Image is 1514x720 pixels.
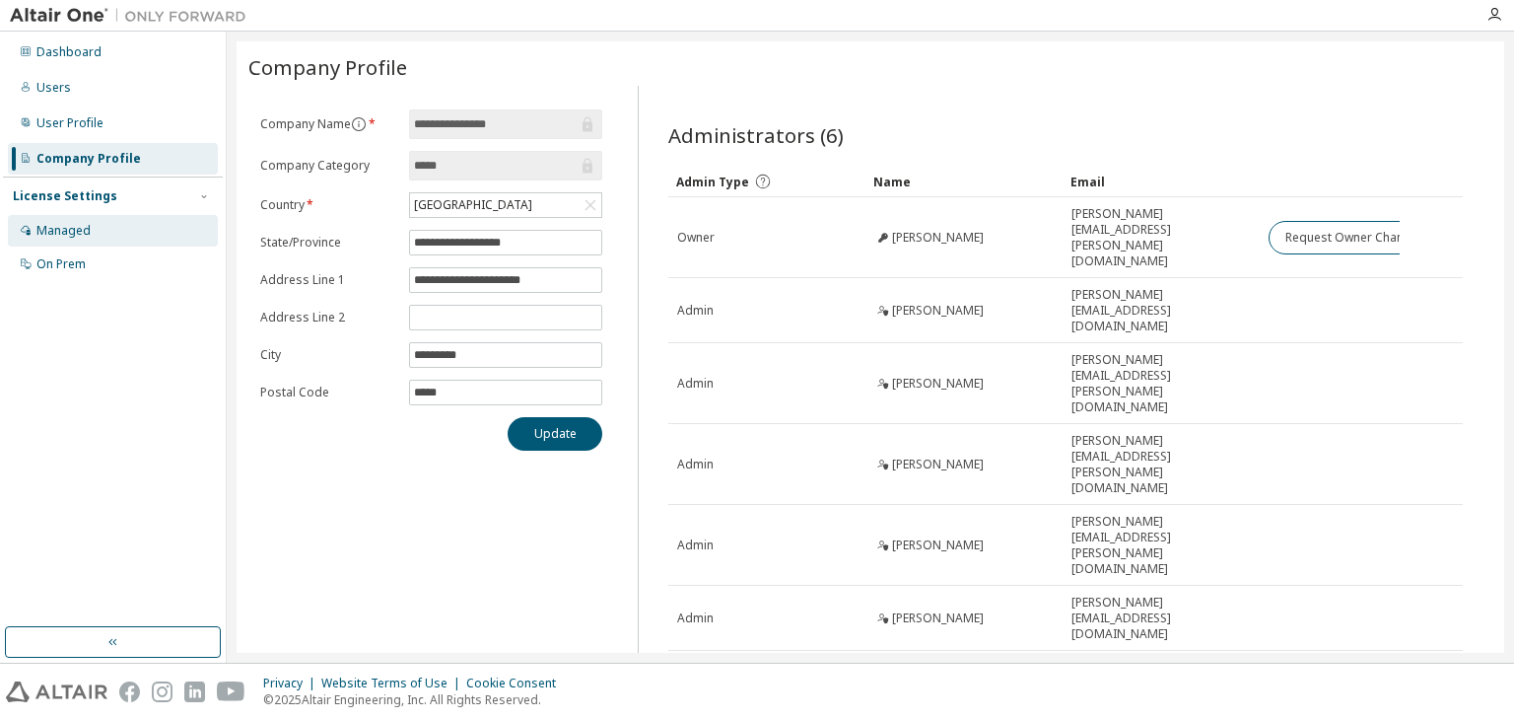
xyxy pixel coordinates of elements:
[677,611,714,626] span: Admin
[508,417,602,451] button: Update
[260,272,397,288] label: Address Line 1
[892,538,984,553] span: [PERSON_NAME]
[260,310,397,325] label: Address Line 2
[248,53,407,81] span: Company Profile
[411,194,535,216] div: [GEOGRAPHIC_DATA]
[13,188,117,204] div: License Settings
[6,682,107,702] img: altair_logo.svg
[1071,595,1251,642] span: [PERSON_NAME][EMAIL_ADDRESS][DOMAIN_NAME]
[677,457,714,472] span: Admin
[152,682,172,702] img: instagram.svg
[892,457,984,472] span: [PERSON_NAME]
[260,158,397,174] label: Company Category
[873,166,1055,197] div: Name
[1071,206,1251,269] span: [PERSON_NAME][EMAIL_ADDRESS][PERSON_NAME][DOMAIN_NAME]
[892,230,984,246] span: [PERSON_NAME]
[677,230,715,246] span: Owner
[36,44,102,60] div: Dashboard
[119,682,140,702] img: facebook.svg
[184,682,205,702] img: linkedin.svg
[351,116,367,132] button: information
[36,80,71,96] div: Users
[677,538,714,553] span: Admin
[1269,221,1435,254] button: Request Owner Change
[892,303,984,319] span: [PERSON_NAME]
[677,376,714,392] span: Admin
[892,376,984,392] span: [PERSON_NAME]
[260,235,397,251] label: State/Province
[10,6,256,26] img: Altair One
[466,676,568,691] div: Cookie Consent
[217,682,245,702] img: youtube.svg
[410,193,601,217] div: [GEOGRAPHIC_DATA]
[892,611,984,626] span: [PERSON_NAME]
[260,197,397,213] label: Country
[36,256,86,272] div: On Prem
[1070,166,1252,197] div: Email
[263,691,568,708] p: © 2025 Altair Engineering, Inc. All Rights Reserved.
[677,303,714,319] span: Admin
[668,121,844,149] span: Administrators (6)
[1071,514,1251,577] span: [PERSON_NAME][EMAIL_ADDRESS][PERSON_NAME][DOMAIN_NAME]
[36,115,103,131] div: User Profile
[36,223,91,239] div: Managed
[1071,287,1251,334] span: [PERSON_NAME][EMAIL_ADDRESS][DOMAIN_NAME]
[263,676,321,691] div: Privacy
[1071,352,1251,415] span: [PERSON_NAME][EMAIL_ADDRESS][PERSON_NAME][DOMAIN_NAME]
[260,385,397,400] label: Postal Code
[36,151,141,167] div: Company Profile
[260,347,397,363] label: City
[260,116,397,132] label: Company Name
[676,174,749,190] span: Admin Type
[1071,433,1251,496] span: [PERSON_NAME][EMAIL_ADDRESS][PERSON_NAME][DOMAIN_NAME]
[321,676,466,691] div: Website Terms of Use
